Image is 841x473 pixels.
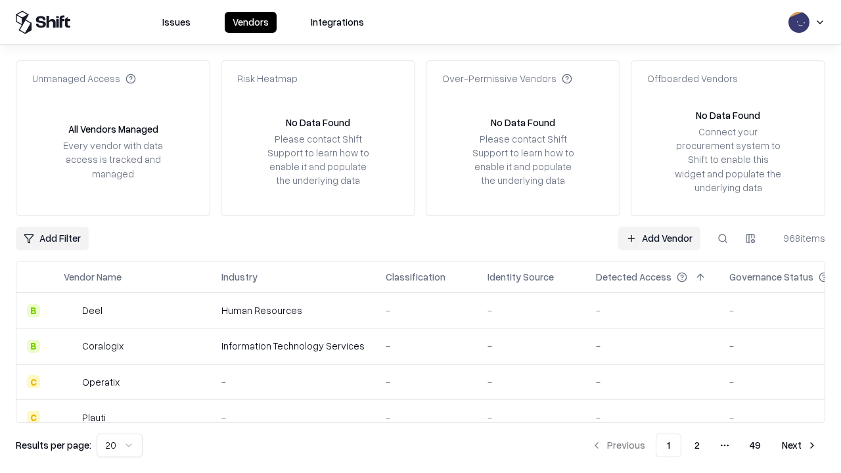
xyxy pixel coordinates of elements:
[647,72,738,85] div: Offboarded Vendors
[386,339,466,353] div: -
[386,375,466,389] div: -
[618,227,700,250] a: Add Vendor
[303,12,372,33] button: Integrations
[386,411,466,424] div: -
[739,434,771,457] button: 49
[221,304,365,317] div: Human Resources
[16,227,89,250] button: Add Filter
[596,339,708,353] div: -
[27,375,40,388] div: C
[488,270,554,284] div: Identity Source
[386,304,466,317] div: -
[16,438,91,452] p: Results per page:
[774,434,825,457] button: Next
[27,304,40,317] div: B
[596,304,708,317] div: -
[225,12,277,33] button: Vendors
[154,12,198,33] button: Issues
[64,375,77,388] img: Operatix
[596,375,708,389] div: -
[82,375,120,389] div: Operatix
[58,139,168,180] div: Every vendor with data access is tracked and managed
[583,434,825,457] nav: pagination
[729,270,813,284] div: Governance Status
[656,434,681,457] button: 1
[488,375,575,389] div: -
[773,231,825,245] div: 968 items
[27,340,40,353] div: B
[596,270,671,284] div: Detected Access
[696,108,760,122] div: No Data Found
[488,304,575,317] div: -
[82,304,102,317] div: Deel
[221,375,365,389] div: -
[221,411,365,424] div: -
[64,304,77,317] img: Deel
[263,132,373,188] div: Please contact Shift Support to learn how to enable it and populate the underlying data
[221,339,365,353] div: Information Technology Services
[64,340,77,353] img: Coralogix
[221,270,258,284] div: Industry
[673,125,783,194] div: Connect your procurement system to Shift to enable this widget and populate the underlying data
[596,411,708,424] div: -
[286,116,350,129] div: No Data Found
[488,411,575,424] div: -
[64,270,122,284] div: Vendor Name
[82,339,124,353] div: Coralogix
[468,132,578,188] div: Please contact Shift Support to learn how to enable it and populate the underlying data
[442,72,572,85] div: Over-Permissive Vendors
[491,116,555,129] div: No Data Found
[82,411,106,424] div: Plauti
[68,122,158,136] div: All Vendors Managed
[32,72,136,85] div: Unmanaged Access
[64,411,77,424] img: Plauti
[684,434,710,457] button: 2
[386,270,445,284] div: Classification
[27,411,40,424] div: C
[237,72,298,85] div: Risk Heatmap
[488,339,575,353] div: -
